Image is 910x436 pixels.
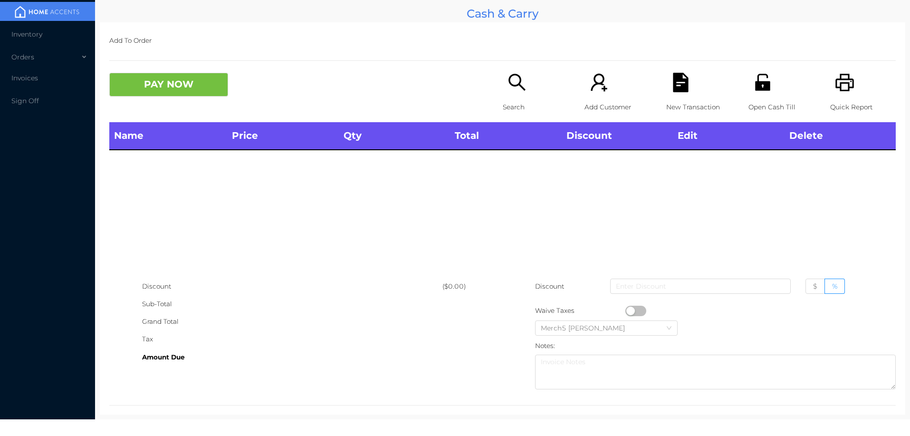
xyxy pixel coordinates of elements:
button: PAY NOW [109,73,228,97]
i: icon: printer [835,73,854,92]
p: Quick Report [830,98,896,116]
div: Tax [142,330,442,348]
th: Edit [673,122,784,150]
div: Merch5 Lawrence [541,321,634,335]
div: Waive Taxes [535,302,625,320]
p: Discount [535,278,565,295]
p: New Transaction [666,98,732,116]
span: Inventory [11,30,42,39]
div: Sub-Total [142,295,442,313]
th: Discount [562,122,673,150]
label: Notes: [535,342,555,349]
div: Discount [142,278,442,295]
img: mainBanner [11,5,83,19]
div: Cash & Carry [100,5,905,22]
span: Sign Off [11,97,39,105]
input: Enter Discount [610,279,790,294]
p: Add To Order [109,32,896,49]
p: Open Cash Till [748,98,814,116]
i: icon: user-add [589,73,609,92]
th: Total [450,122,561,150]
span: Invoices [11,74,38,82]
i: icon: down [666,325,672,332]
i: icon: file-text [671,73,690,92]
div: Grand Total [142,313,442,330]
div: ($0.00) [442,278,502,295]
i: icon: search [508,73,527,92]
th: Name [109,122,227,150]
span: % [832,282,837,291]
i: icon: unlock [753,73,773,92]
th: Qty [339,122,450,150]
th: Delete [785,122,896,150]
p: Search [503,98,568,116]
span: $ [813,282,817,291]
th: Price [227,122,338,150]
p: Add Customer [584,98,650,116]
div: Amount Due [142,349,442,366]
